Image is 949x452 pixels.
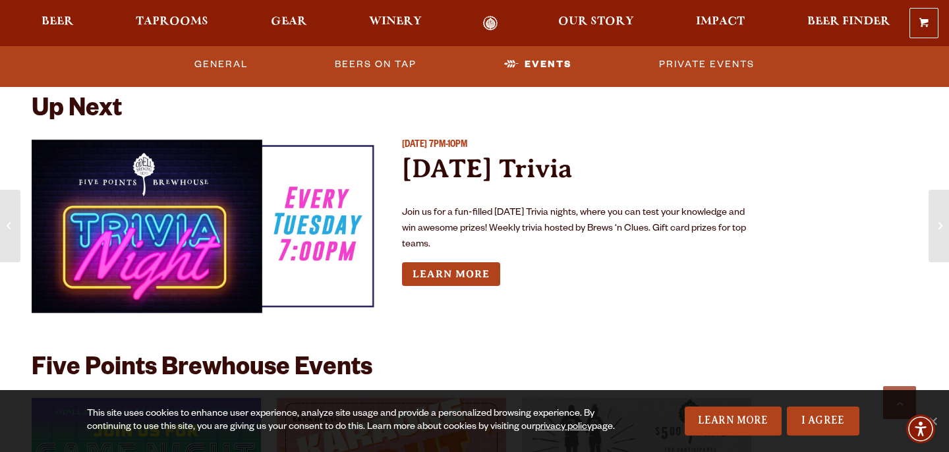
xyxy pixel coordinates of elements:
a: Events [499,49,577,80]
a: Learn More [685,407,782,436]
a: Gear [262,16,316,31]
a: Winery [360,16,430,31]
a: General [189,49,253,80]
div: This site uses cookies to enhance user experience, analyze site usage and provide a personalized ... [87,408,617,434]
a: Taprooms [127,16,217,31]
span: Gear [271,16,307,27]
p: Join us for a fun-filled [DATE] Trivia nights, where you can test your knowledge and win awesome ... [402,206,751,253]
a: Beer Finder [799,16,899,31]
span: Impact [696,16,745,27]
a: Private Events [654,49,760,80]
h2: Up Next [32,97,122,126]
span: Our Story [558,16,634,27]
span: Taprooms [136,16,208,27]
a: [DATE] Trivia [402,154,573,183]
a: Beer [33,16,82,31]
a: View event details [32,139,381,314]
a: Beers on Tap [330,49,422,80]
span: 7PM-10PM [429,140,467,151]
span: [DATE] [402,140,427,151]
span: Beer Finder [807,16,890,27]
a: Our Story [550,16,643,31]
a: I Agree [787,407,859,436]
a: privacy policy [535,422,592,433]
span: Beer [42,16,74,27]
a: Odell Home [466,16,515,31]
div: Accessibility Menu [906,414,935,443]
h2: Five Points Brewhouse Events [32,356,372,385]
a: Impact [687,16,753,31]
a: Learn more about Tuesday Trivia [402,262,500,287]
span: Winery [369,16,422,27]
a: Scroll to top [883,386,916,419]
